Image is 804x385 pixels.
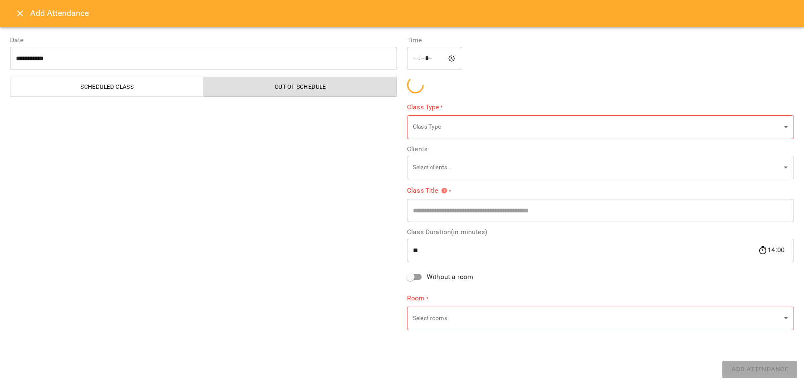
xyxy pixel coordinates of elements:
span: Without a room [427,272,473,282]
div: Select rooms [407,306,794,330]
button: Scheduled class [10,77,204,97]
span: Scheduled class [15,82,199,92]
label: Time [407,37,794,44]
h6: Add Attendance [30,7,794,20]
label: Class Type [407,102,794,112]
span: Out of Schedule [209,82,392,92]
button: Out of Schedule [204,77,397,97]
label: Date [10,37,397,44]
div: Select clients... [407,155,794,179]
button: Close [10,3,30,23]
p: Select clients... [413,163,781,172]
svg: Please specify class title or select clients [441,187,448,194]
label: Clients [407,146,794,152]
label: Class Duration(in minutes) [407,229,794,235]
span: Class Title [407,187,448,194]
p: Class Type [413,123,781,131]
p: Select rooms [413,314,781,323]
label: Room [407,294,794,303]
div: Class Type [407,115,794,139]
